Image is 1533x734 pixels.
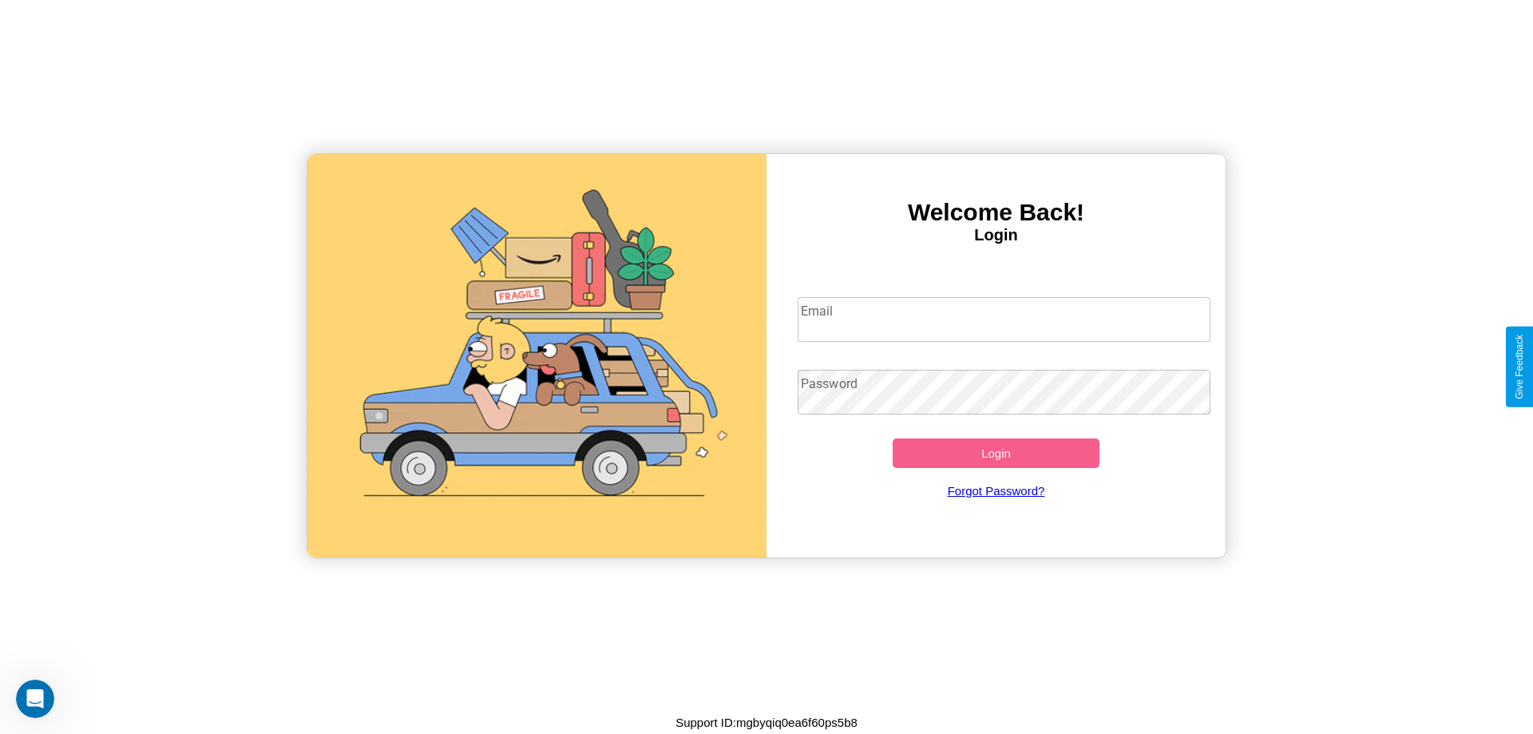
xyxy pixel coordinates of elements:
div: Give Feedback [1514,335,1525,399]
iframe: Intercom live chat [16,680,54,718]
a: Forgot Password? [790,468,1203,514]
h3: Welcome Back! [766,199,1226,226]
h4: Login [766,226,1226,244]
img: gif [307,154,766,557]
p: Support ID: mgbyqiq0ea6f60ps5b8 [675,712,858,733]
button: Login [893,438,1099,468]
